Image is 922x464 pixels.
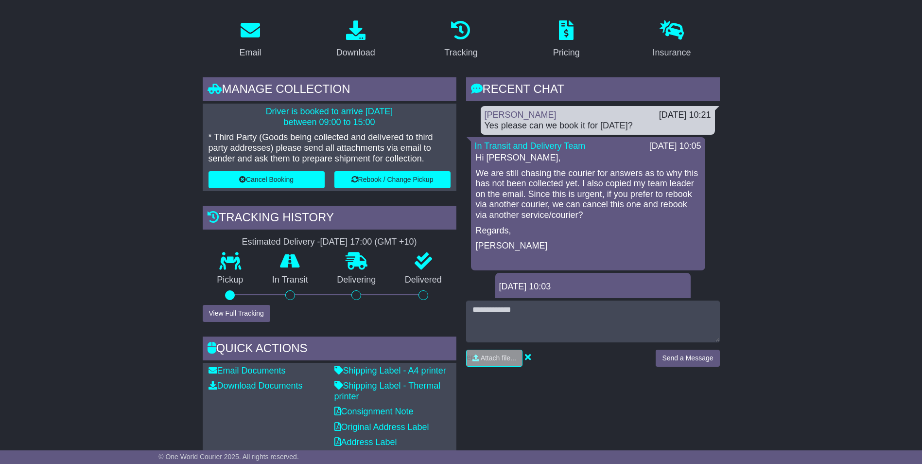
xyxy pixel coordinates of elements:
[336,46,375,59] div: Download
[485,110,557,120] a: [PERSON_NAME]
[320,237,417,248] div: [DATE] 17:00 (GMT +10)
[476,168,700,221] p: We are still chasing the courier for answers as to why this has not been collected yet. I also co...
[158,453,299,461] span: © One World Courier 2025. All rights reserved.
[476,241,700,251] p: [PERSON_NAME]
[334,437,397,447] a: Address Label
[209,132,451,164] p: * Third Party (Goods being collected and delivered to third party addresses) please send all atta...
[209,107,451,127] p: Driver is booked to arrive [DATE] between 09:00 to 15:00
[646,17,697,63] a: Insurance
[438,17,484,63] a: Tracking
[653,46,691,59] div: Insurance
[656,350,719,367] button: Send a Message
[334,171,451,188] button: Rebook / Change Pickup
[547,17,586,63] a: Pricing
[209,171,325,188] button: Cancel Booking
[476,153,700,163] p: Hi [PERSON_NAME],
[203,305,270,322] button: View Full Tracking
[334,407,414,416] a: Consignment Note
[233,17,267,63] a: Email
[500,297,686,318] p: Booking OWCID3000AU was assigned to Team1.
[476,226,700,236] p: Regards,
[444,46,477,59] div: Tracking
[239,46,261,59] div: Email
[499,282,687,292] div: [DATE] 10:03
[258,275,323,286] p: In Transit
[466,77,720,104] div: RECENT CHAT
[330,17,382,63] a: Download
[649,141,701,152] div: [DATE] 10:05
[334,366,446,375] a: Shipping Label - A4 printer
[203,275,258,286] p: Pickup
[390,275,456,286] p: Delivered
[203,77,456,104] div: Manage collection
[553,46,580,59] div: Pricing
[475,141,586,151] a: In Transit and Delivery Team
[323,275,391,286] p: Delivering
[203,337,456,363] div: Quick Actions
[203,237,456,248] div: Estimated Delivery -
[659,110,711,121] div: [DATE] 10:21
[209,366,286,375] a: Email Documents
[334,381,441,401] a: Shipping Label - Thermal printer
[209,381,303,391] a: Download Documents
[203,206,456,232] div: Tracking history
[334,422,429,432] a: Original Address Label
[485,121,711,131] div: Yes please can we book it for [DATE]?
